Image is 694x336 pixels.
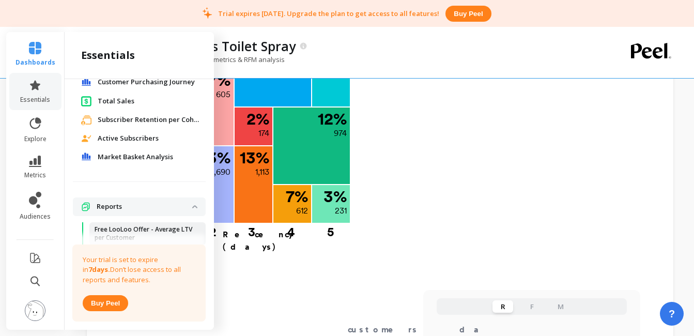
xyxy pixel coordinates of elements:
p: Reports [97,202,192,212]
img: navigation item icon [81,135,91,142]
p: 1,113 [255,166,269,178]
img: navigation item icon [81,115,91,125]
img: navigation item icon [81,96,91,106]
p: Free LooLoo Offer - Average LTV per Customer [95,225,193,242]
p: 231 [335,205,347,217]
img: down caret icon [192,205,197,208]
p: 174 [258,127,269,140]
button: Buy peel [445,6,491,22]
button: R [492,300,513,313]
button: M [550,300,571,313]
button: F [521,300,542,313]
a: Customer Purchasing Journey [98,77,197,87]
span: explore [24,135,47,143]
p: Trial expires [DATE]. Upgrade the plan to get access to all features! [218,9,439,18]
p: 7 % [208,72,230,88]
h2: essentials [81,48,135,63]
p: 612 [296,205,308,217]
span: dashboards [16,58,55,67]
button: Buy peel [83,295,128,311]
p: Recency (days) [223,228,350,253]
p: 7 % [286,188,308,205]
div: 3 [232,224,271,234]
span: Customer Purchasing Journey [98,77,195,87]
p: 13 % [240,149,269,166]
div: 5 [311,224,350,234]
img: profile picture [25,300,45,321]
img: navigation item icon [81,202,90,211]
span: Active Subscribers [98,133,159,144]
p: 12 % [318,111,347,127]
div: 4 [271,224,311,234]
p: 974 [334,127,347,140]
p: Your trial is set to expire in Don’t lose access to all reports and features. [83,255,195,285]
p: 605 [216,88,230,101]
img: navigation item icon [81,78,91,86]
a: Total Sales [98,96,197,106]
p: 33 % [197,149,230,166]
div: days [459,324,502,336]
p: 2,690 [209,166,230,178]
span: essentials [20,96,50,104]
span: Market Basket Analysis [98,152,173,162]
strong: 7 days. [88,265,110,274]
div: customers [322,324,431,336]
a: Subscriber Retention per Cohort [98,115,201,125]
a: Active Subscribers [98,133,197,144]
span: metrics [24,171,46,179]
img: navigation item icon [81,152,91,161]
p: 2 % [246,111,269,127]
span: ? [669,307,675,321]
button: ? [660,302,684,326]
span: Total Sales [98,96,134,106]
span: audiences [20,212,51,221]
p: 3 % [323,188,347,205]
